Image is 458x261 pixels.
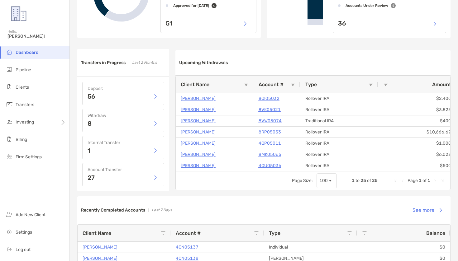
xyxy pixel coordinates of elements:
img: clients icon [6,83,13,91]
div: $0 [357,242,450,253]
h4: Accounts Under Review [346,3,388,8]
span: Account # [176,230,201,236]
a: 8MK05065 [259,151,281,158]
a: 8OI05032 [259,95,279,102]
span: Account # [259,82,284,87]
span: Amount [432,82,451,87]
span: of [367,178,371,183]
h3: Recently Completed Accounts [81,207,145,213]
p: Last 7 Days [152,206,172,214]
img: add_new_client icon [6,211,13,218]
h4: Withdraw [88,113,159,118]
span: Pipeline [16,67,31,72]
span: 1 [427,178,430,183]
div: Individual [264,242,357,253]
span: Dashboard [16,50,39,55]
span: to [355,178,360,183]
a: [PERSON_NAME] [181,128,216,136]
span: 25 [360,178,366,183]
div: $6,023 [378,149,456,160]
a: [PERSON_NAME] [83,243,117,251]
a: [PERSON_NAME] [181,162,216,170]
span: 25 [372,178,378,183]
span: Balance [426,230,445,236]
button: See more [408,203,447,217]
p: Last 2 Months [132,59,157,67]
span: Billing [16,137,27,142]
a: [PERSON_NAME] [181,106,216,114]
span: Client Name [83,230,111,236]
p: 51 [166,20,172,27]
span: Firm Settings [16,154,42,160]
a: 8VW05074 [259,117,282,125]
div: Previous Page [400,178,405,183]
a: 4QP05011 [259,139,281,147]
a: [PERSON_NAME] [181,151,216,158]
div: Traditional IRA [300,115,378,126]
span: Add New Client [16,212,45,217]
h4: Account Transfer [88,167,159,172]
div: $3,825 [378,104,456,115]
div: $400 [378,115,456,126]
p: 8 [88,120,92,127]
img: billing icon [6,135,13,143]
div: Rollover IRA [300,127,378,137]
span: Clients [16,85,29,90]
img: investing icon [6,118,13,125]
img: Zoe Logo [7,2,30,25]
div: Rollover IRA [300,149,378,160]
p: 8RP05053 [259,128,281,136]
h4: Approved for [DATE] [173,3,209,8]
p: 36 [338,20,346,27]
span: Type [269,230,280,236]
div: Last Page [440,178,445,183]
a: 4QU05036 [259,162,281,170]
div: Next Page [433,178,438,183]
span: Transfers [16,102,34,107]
span: Type [305,82,317,87]
img: logout icon [6,245,13,253]
h3: Upcoming Withdrawals [179,60,228,65]
span: 1 [419,178,422,183]
a: [PERSON_NAME] [181,139,216,147]
div: Rollover IRA [300,93,378,104]
img: pipeline icon [6,66,13,73]
a: 8VK05021 [259,106,281,114]
img: transfers icon [6,100,13,108]
span: [PERSON_NAME]! [7,34,66,39]
a: 4QN05137 [176,243,198,251]
p: 1 [88,147,90,154]
h4: Internal Transfer [88,140,159,145]
div: Page Size: [292,178,313,183]
a: [PERSON_NAME] [181,117,216,125]
h4: Deposit [88,86,159,91]
div: First Page [393,178,398,183]
a: [PERSON_NAME] [181,95,216,102]
span: 1 [352,178,355,183]
span: of [422,178,427,183]
p: 56 [88,93,95,100]
div: Rollover IRA [300,104,378,115]
img: dashboard icon [6,48,13,56]
div: $2,400 [378,93,456,104]
div: Rollover IRA [300,138,378,149]
span: Settings [16,230,32,235]
img: firm-settings icon [6,153,13,160]
div: $10,666.67 [378,127,456,137]
span: Investing [16,119,34,125]
span: Page [408,178,418,183]
span: Client Name [181,82,209,87]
